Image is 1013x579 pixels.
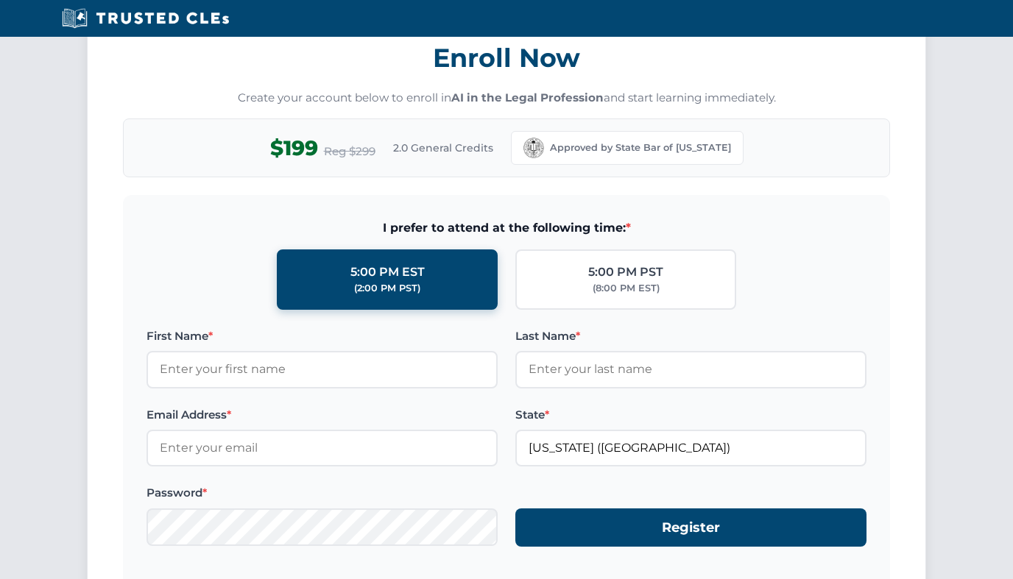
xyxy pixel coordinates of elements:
div: (2:00 PM PST) [354,281,420,296]
input: Enter your first name [147,351,498,388]
button: Register [515,508,866,547]
label: First Name [147,327,498,345]
span: I prefer to attend at the following time: [147,219,866,238]
label: Password [147,484,498,502]
div: 5:00 PM EST [350,263,425,282]
span: $199 [270,132,318,165]
input: Enter your email [147,430,498,466]
p: Create your account below to enroll in and start learning immediately. [123,90,890,107]
label: Last Name [515,327,866,345]
img: California Bar [523,138,544,158]
img: Trusted CLEs [57,7,233,29]
span: Approved by State Bar of [US_STATE] [550,141,731,155]
label: State [515,406,866,424]
span: 2.0 General Credits [393,140,493,156]
input: California (CA) [515,430,866,466]
label: Email Address [147,406,498,424]
strong: AI in the Legal Profession [451,90,604,104]
input: Enter your last name [515,351,866,388]
h3: Enroll Now [123,35,890,81]
div: (8:00 PM EST) [593,281,660,296]
div: 5:00 PM PST [588,263,663,282]
span: Reg $299 [324,143,375,160]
